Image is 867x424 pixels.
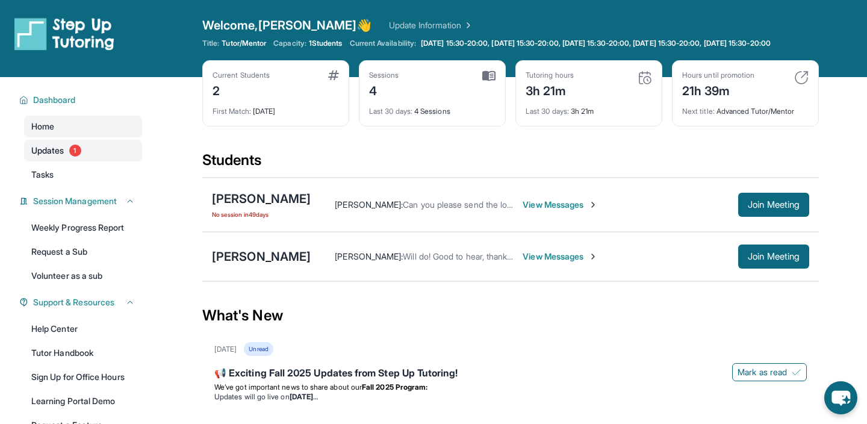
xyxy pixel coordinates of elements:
[523,199,598,211] span: View Messages
[31,120,54,132] span: Home
[273,39,306,48] span: Capacity:
[28,94,135,106] button: Dashboard
[824,381,857,414] button: chat-button
[24,140,142,161] a: Updates1
[403,251,525,261] span: Will do! Good to hear, thank you!
[24,116,142,137] a: Home
[738,193,809,217] button: Join Meeting
[290,392,318,401] strong: [DATE]
[350,39,416,48] span: Current Availability:
[213,99,339,116] div: [DATE]
[31,169,54,181] span: Tasks
[202,289,819,342] div: What's New
[309,39,343,48] span: 1 Students
[213,70,270,80] div: Current Students
[214,392,807,402] li: Updates will go live on
[33,296,114,308] span: Support & Resources
[418,39,773,48] a: [DATE] 15:30-20:00, [DATE] 15:30-20:00, [DATE] 15:30-20:00, [DATE] 15:30-20:00, [DATE] 15:30-20:00
[369,107,412,116] span: Last 30 days :
[748,253,800,260] span: Join Meeting
[369,70,399,80] div: Sessions
[682,107,715,116] span: Next title :
[214,382,362,391] span: We’ve got important news to share about our
[33,94,76,106] span: Dashboard
[369,99,496,116] div: 4 Sessions
[682,80,754,99] div: 21h 39m
[212,210,311,219] span: No session in 49 days
[24,318,142,340] a: Help Center
[244,342,273,356] div: Unread
[28,296,135,308] button: Support & Resources
[213,107,251,116] span: First Match :
[526,80,574,99] div: 3h 21m
[28,195,135,207] button: Session Management
[31,145,64,157] span: Updates
[738,245,809,269] button: Join Meeting
[792,367,801,377] img: Mark as read
[69,145,81,157] span: 1
[214,366,807,382] div: 📢 Exciting Fall 2025 Updates from Step Up Tutoring!
[214,344,237,354] div: [DATE]
[24,390,142,412] a: Learning Portal Demo
[526,107,569,116] span: Last 30 days :
[588,200,598,210] img: Chevron-Right
[335,251,403,261] span: [PERSON_NAME] :
[421,39,771,48] span: [DATE] 15:30-20:00, [DATE] 15:30-20:00, [DATE] 15:30-20:00, [DATE] 15:30-20:00, [DATE] 15:30-20:00
[682,99,809,116] div: Advanced Tutor/Mentor
[362,382,427,391] strong: Fall 2025 Program:
[222,39,266,48] span: Tutor/Mentor
[24,342,142,364] a: Tutor Handbook
[24,366,142,388] a: Sign Up for Office Hours
[212,248,311,265] div: [PERSON_NAME]
[526,70,574,80] div: Tutoring hours
[682,70,754,80] div: Hours until promotion
[328,70,339,80] img: card
[33,195,117,207] span: Session Management
[202,17,372,34] span: Welcome, [PERSON_NAME] 👋
[24,241,142,263] a: Request a Sub
[403,199,625,210] span: Can you please send the log in info for our 5pm meeting ?
[202,39,219,48] span: Title:
[369,80,399,99] div: 4
[202,151,819,177] div: Students
[213,80,270,99] div: 2
[389,19,473,31] a: Update Information
[24,164,142,185] a: Tasks
[461,19,473,31] img: Chevron Right
[482,70,496,81] img: card
[24,265,142,287] a: Volunteer as a sub
[794,70,809,85] img: card
[638,70,652,85] img: card
[523,251,598,263] span: View Messages
[588,252,598,261] img: Chevron-Right
[212,190,311,207] div: [PERSON_NAME]
[748,201,800,208] span: Join Meeting
[14,17,114,51] img: logo
[738,366,787,378] span: Mark as read
[335,199,403,210] span: [PERSON_NAME] :
[732,363,807,381] button: Mark as read
[24,217,142,238] a: Weekly Progress Report
[526,99,652,116] div: 3h 21m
